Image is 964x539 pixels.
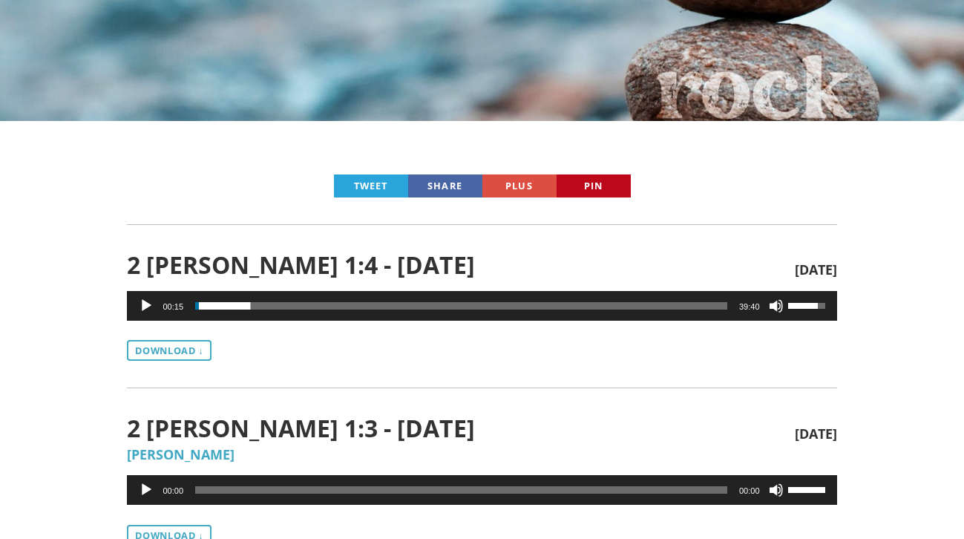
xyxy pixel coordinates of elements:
a: Tweet [334,174,408,197]
div: Audio Player [127,475,836,505]
span: Time Slider [195,302,727,310]
h5: [PERSON_NAME] [127,448,836,463]
span: 2 [PERSON_NAME] 1:3 - [DATE] [127,415,794,441]
span: Time Slider [195,486,727,494]
a: Volume Slider [788,475,830,502]
a: Plus [482,174,557,197]
a: Volume Slider [788,291,830,318]
span: 2 [PERSON_NAME] 1:4 - [DATE] [127,252,794,278]
span: 00:00 [163,486,183,495]
a: Download ↓ [127,340,212,361]
span: 39:40 [739,302,760,311]
span: 00:00 [739,486,760,495]
button: Play [139,483,154,497]
span: 00:15 [163,302,183,311]
a: Pin [557,174,631,197]
button: Play [139,298,154,313]
a: Share [408,174,482,197]
span: [DATE] [795,427,837,442]
span: [DATE] [795,263,837,278]
button: Mute [769,298,784,313]
div: Audio Player [127,291,836,321]
button: Mute [769,483,784,497]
